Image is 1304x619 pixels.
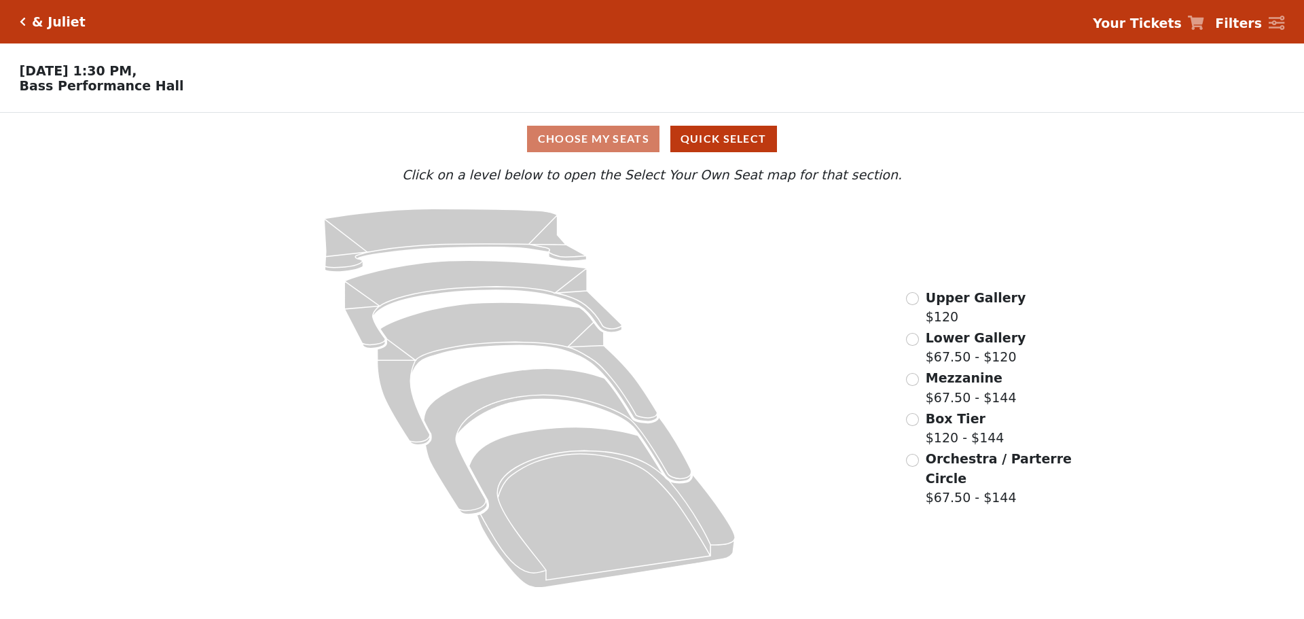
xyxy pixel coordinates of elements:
[20,17,26,26] a: Click here to go back to filters
[926,288,1026,327] label: $120
[173,165,1131,185] p: Click on a level below to open the Select Your Own Seat map for that section.
[1215,16,1262,31] strong: Filters
[1093,14,1204,33] a: Your Tickets
[1093,16,1182,31] strong: Your Tickets
[926,449,1074,508] label: $67.50 - $144
[32,14,86,30] h5: & Juliet
[926,368,1017,407] label: $67.50 - $144
[926,409,1004,448] label: $120 - $144
[926,290,1026,305] span: Upper Gallery
[324,209,587,272] path: Upper Gallery - Seats Available: 295
[1215,14,1284,33] a: Filters
[926,330,1026,345] span: Lower Gallery
[926,328,1026,367] label: $67.50 - $120
[926,411,985,426] span: Box Tier
[926,370,1002,385] span: Mezzanine
[469,427,736,588] path: Orchestra / Parterre Circle - Seats Available: 27
[345,260,623,349] path: Lower Gallery - Seats Available: 59
[670,126,777,152] button: Quick Select
[926,451,1072,486] span: Orchestra / Parterre Circle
